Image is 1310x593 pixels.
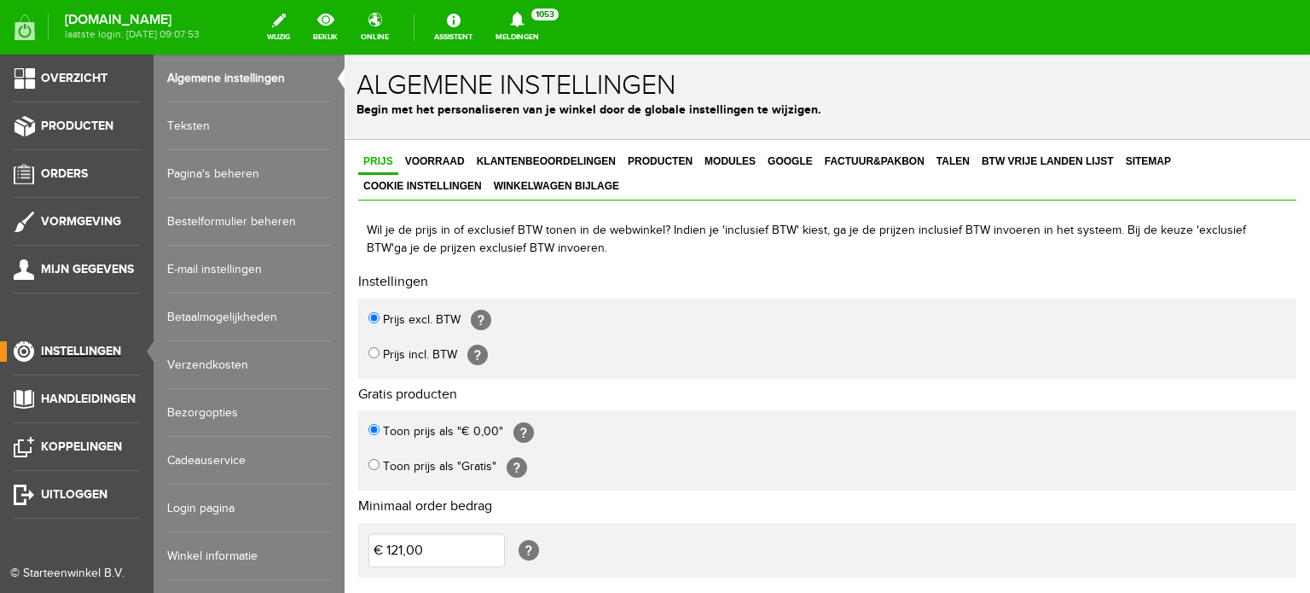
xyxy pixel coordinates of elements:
span: Sitemap [776,101,832,113]
span: Handleidingen [41,392,136,406]
a: Factuur&Pakbon [475,96,585,120]
a: Klantenbeoordelingen [127,96,276,120]
a: Login pagina [167,485,331,532]
span: Talen [587,101,630,113]
a: Pagina's beheren [167,150,331,198]
a: Google [418,96,473,120]
a: Voorraad [55,96,125,120]
span: Orders [41,166,88,181]
a: Verzendkosten [167,341,331,389]
div: Wil je de prijs in of exclusief BTW tonen in de webwinkel? Indien je 'inclusief BTW' kiest, ga je... [14,159,952,212]
span: Winkelwagen bijlage [144,125,280,137]
h1: Algemene instellingen [12,16,954,46]
span: Google [418,101,473,113]
a: Betaalmogelijkheden [167,294,331,341]
a: online [351,9,399,46]
h2: Minimaal order bedrag [14,445,952,460]
span: Producten [278,101,353,113]
span: [?] [126,255,147,276]
h2: Instellingen [14,220,952,235]
span: Factuur&Pakbon [475,101,585,113]
a: bekijk [303,9,348,46]
a: Algemene instellingen [167,55,331,102]
span: [?] [123,290,143,311]
label: Prijs excl. BTW [38,257,116,275]
span: Klantenbeoordelingen [127,101,276,113]
span: [?] [174,485,194,506]
span: BTW vrije landen lijst [632,101,774,113]
a: Assistent [424,9,483,46]
span: Uitloggen [41,487,107,502]
a: Cadeauservice [167,437,331,485]
a: Teksten [167,102,331,150]
a: Bestelformulier beheren [167,198,331,246]
label: Prijs incl. BTW [38,292,113,310]
span: Voorraad [55,101,125,113]
h2: Gratis producten [14,333,952,348]
a: wijzig [257,9,300,46]
div: © Starteenwinkel B.V. [10,565,130,583]
span: Instellingen [41,344,121,358]
a: E-mail instellingen [167,246,331,294]
strong: [DOMAIN_NAME] [65,15,200,25]
span: [?] [169,368,189,388]
label: Toon prijs als "€ 0,00" [38,369,159,387]
span: 1053 [531,9,559,20]
span: Cookie instellingen [14,125,142,137]
a: Bezorgopties [167,389,331,437]
span: Vormgeving [41,214,121,229]
span: Overzicht [41,71,107,85]
span: Modules [355,101,416,113]
a: Prijs [14,96,54,120]
a: Talen [587,96,630,120]
a: Modules [355,96,416,120]
span: Producten [41,119,113,133]
span: Mijn gegevens [41,262,134,276]
a: Meldingen1053 [485,9,549,46]
a: Sitemap [776,96,832,120]
a: Winkelwagen bijlage [144,120,280,145]
span: [?] [162,403,183,423]
span: Koppelingen [41,439,122,454]
span: laatste login: [DATE] 09:07:53 [65,30,200,39]
a: Producten [278,96,353,120]
span: Prijs [14,101,54,113]
a: Winkel informatie [167,532,331,580]
a: Cookie instellingen [14,120,142,145]
label: Toon prijs als "Gratis" [38,404,152,421]
a: BTW vrije landen lijst [632,96,774,120]
p: Begin met het personaliseren van je winkel door de globale instellingen te wijzigen. [12,46,954,64]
